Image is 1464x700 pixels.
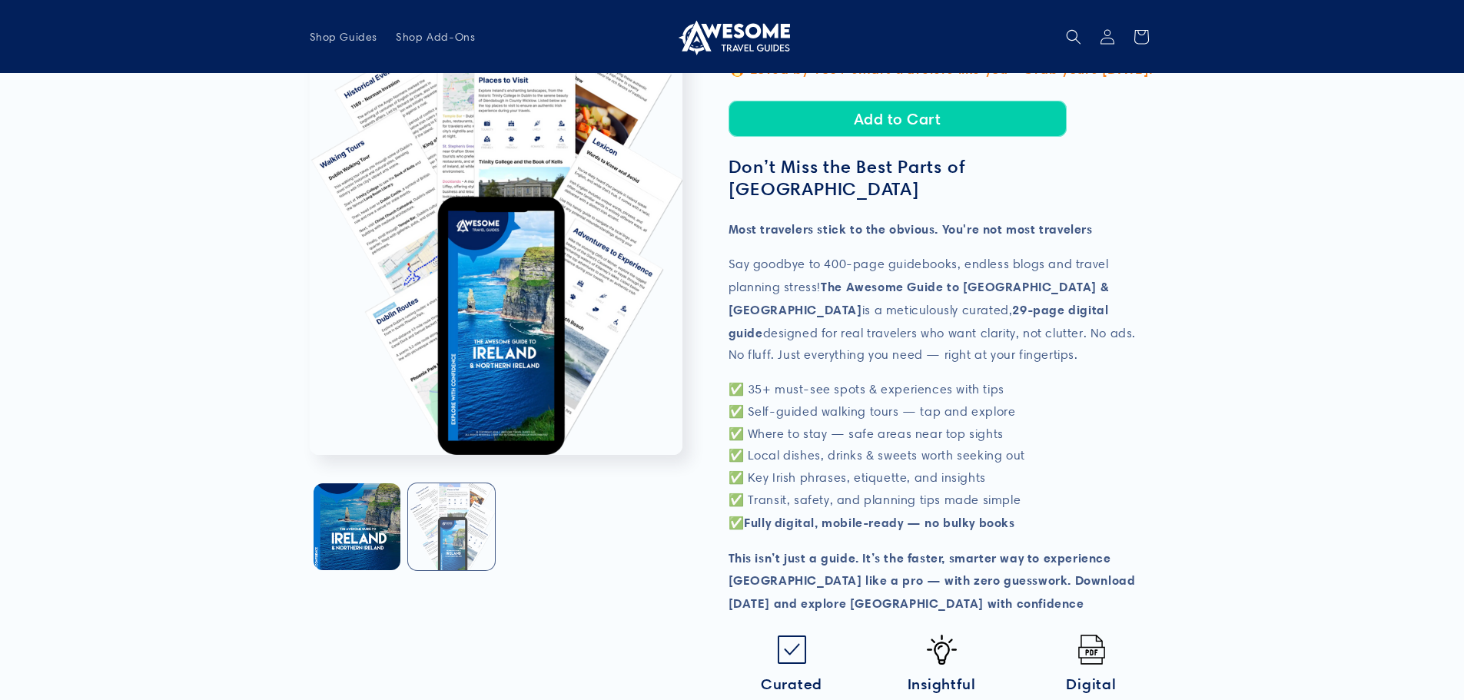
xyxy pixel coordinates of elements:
[729,550,1136,612] strong: This isn’t just a guide. It’s the faster, smarter way to experience [GEOGRAPHIC_DATA] like a pro ...
[408,483,495,570] button: Load image 2 in gallery view
[310,23,690,574] media-gallery: Gallery Viewer
[729,101,1067,137] button: Add to Cart
[675,18,790,55] img: Awesome Travel Guides
[729,279,1109,317] strong: The Awesome Guide to [GEOGRAPHIC_DATA] & [GEOGRAPHIC_DATA]
[908,675,976,693] span: Insightful
[927,635,957,665] img: Idea-icon.png
[396,30,475,44] span: Shop Add-Ons
[1057,20,1091,54] summary: Search
[1066,675,1116,693] span: Digital
[729,221,1093,237] strong: Most travelers stick to the obvious. You're not most travelers
[300,21,387,53] a: Shop Guides
[387,21,484,53] a: Shop Add-Ons
[729,379,1155,535] p: ✅ 35+ must-see spots & experiences with tips ✅ Self-guided walking tours — tap and explore ✅ Wher...
[744,515,1014,530] strong: Fully digital, mobile-ready — no bulky books
[1077,635,1107,665] img: Pdf.png
[729,156,1155,201] h3: Don’t Miss the Best Parts of [GEOGRAPHIC_DATA]
[729,254,1155,367] p: Say goodbye to 400-page guidebooks, endless blogs and travel planning stress! is a meticulously c...
[314,483,400,570] button: Load image 1 in gallery view
[669,12,795,61] a: Awesome Travel Guides
[761,675,822,693] span: Curated
[310,30,378,44] span: Shop Guides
